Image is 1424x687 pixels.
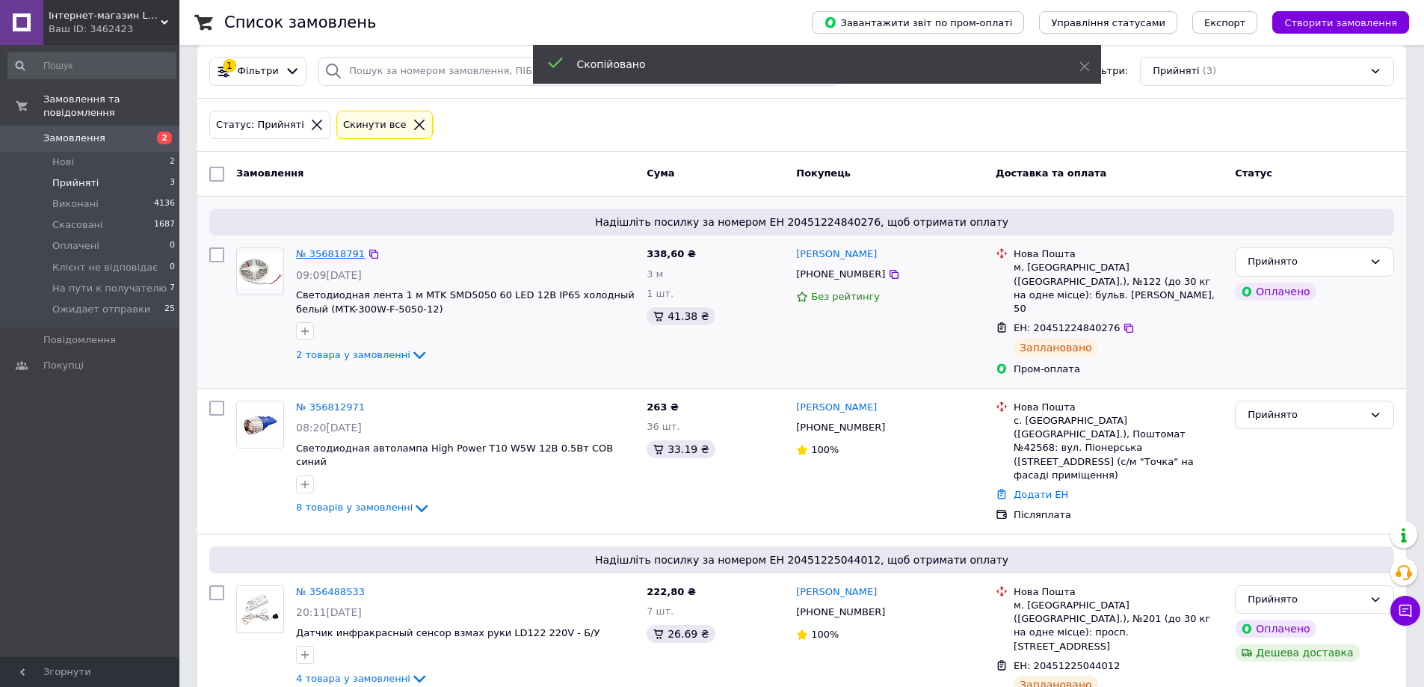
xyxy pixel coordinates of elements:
span: Cума [647,167,674,179]
div: Прийнято [1248,254,1363,270]
a: [PERSON_NAME] [796,401,877,415]
div: м. [GEOGRAPHIC_DATA] ([GEOGRAPHIC_DATA].), №122 (до 30 кг на одне місце): бульв. [PERSON_NAME], 50 [1014,261,1223,315]
span: Прийняті [1153,64,1199,78]
button: Чат з покупцем [1390,596,1420,626]
span: Управління статусами [1051,17,1165,28]
div: Скопійовано [577,57,1042,72]
div: Прийнято [1248,407,1363,423]
span: Замовлення [236,167,303,179]
span: Нові [52,155,74,169]
span: 7 [170,282,175,295]
div: Пром-оплата [1014,363,1223,376]
span: 2 [170,155,175,169]
span: 20:11[DATE] [296,606,362,618]
span: Замовлення [43,132,105,145]
input: Пошук [7,52,176,79]
span: Замовлення та повідомлення [43,93,179,120]
span: Надішліть посилку за номером ЕН 20451225044012, щоб отримати оплату [215,552,1388,567]
span: На пути к получателю [52,282,167,295]
a: [PERSON_NAME] [796,247,877,262]
img: Фото товару [237,254,283,289]
div: Прийнято [1248,592,1363,608]
a: 4 товара у замовленні [296,673,428,684]
span: (3) [1203,65,1216,76]
div: м. [GEOGRAPHIC_DATA] ([GEOGRAPHIC_DATA].), №201 (до 30 кг на одне місце): просп. [STREET_ADDRESS] [1014,599,1223,653]
span: Надішліть посилку за номером ЕН 20451224840276, щоб отримати оплату [215,215,1388,229]
button: Управління статусами [1039,11,1177,34]
div: Заплановано [1014,339,1098,357]
a: Датчик инфракрасный сенсор взмах руки LD122 220V - Б/У [296,627,600,638]
div: с. [GEOGRAPHIC_DATA] ([GEOGRAPHIC_DATA].), Поштомат №42568: вул. Піонерська ([STREET_ADDRESS] (с/... [1014,414,1223,482]
span: 09:09[DATE] [296,269,362,281]
span: Светодиодная лента 1 м MTK SMD5050 60 LED 12В IP65 холодный белый (MTK-300W-F-5050-12) [296,289,635,315]
a: [PERSON_NAME] [796,585,877,600]
div: Дешева доставка [1235,644,1359,662]
span: 2 [157,132,172,144]
div: 33.19 ₴ [647,440,715,458]
a: Створити замовлення [1257,16,1409,28]
a: Фото товару [236,585,284,633]
span: 25 [164,303,175,316]
div: Ваш ID: 3462423 [49,22,179,36]
span: 7 шт. [647,606,674,617]
span: Експорт [1204,17,1246,28]
div: Cкинути все [340,117,410,133]
div: 41.38 ₴ [647,307,715,325]
div: Статус: Прийняті [213,117,307,133]
span: Клієнт не відповідає [52,261,158,274]
span: 4136 [154,197,175,211]
div: [PHONE_NUMBER] [793,265,888,284]
span: 0 [170,239,175,253]
span: Покупці [43,359,84,372]
span: 222,80 ₴ [647,586,696,597]
span: 1 шт. [647,288,674,299]
span: Інтернет-магазин LEDUA [49,9,161,22]
div: [PHONE_NUMBER] [793,603,888,622]
span: Створити замовлення [1284,17,1397,28]
span: Оплачені [52,239,99,253]
span: 3 [170,176,175,190]
a: 2 товара у замовленні [296,349,428,360]
a: Фото товару [236,401,284,449]
a: № 356812971 [296,401,365,413]
div: Оплачено [1235,283,1316,301]
a: № 356818791 [296,248,365,259]
span: 100% [811,444,839,455]
span: 4 товара у замовленні [296,673,410,684]
span: Скасовані [52,218,103,232]
span: 8 товарів у замовленні [296,502,413,513]
span: ЕН: 20451225044012 [1014,660,1120,671]
div: 1 [223,59,236,73]
span: Прийняті [52,176,99,190]
span: 36 шт. [647,421,679,432]
img: Фото товару [237,592,283,627]
div: Оплачено [1235,620,1316,638]
button: Завантажити звіт по пром-оплаті [812,11,1024,34]
div: Нова Пошта [1014,401,1223,414]
span: 100% [811,629,839,640]
span: Фільтри [238,64,279,78]
div: [PHONE_NUMBER] [793,418,888,437]
button: Експорт [1192,11,1258,34]
a: № 356488533 [296,586,365,597]
span: 338,60 ₴ [647,248,696,259]
a: Светодиодная автолампа High Power T10 W5W 12В 0.5Вт COB синий [296,443,613,468]
span: Без рейтингу [811,291,880,302]
div: 26.69 ₴ [647,625,715,643]
h1: Список замовлень [224,13,376,31]
a: Фото товару [236,247,284,295]
span: Повідомлення [43,333,116,347]
span: Статус [1235,167,1272,179]
div: Нова Пошта [1014,247,1223,261]
span: ЕН: 20451224840276 [1014,322,1120,333]
span: Виконані [52,197,99,211]
span: Завантажити звіт по пром-оплаті [824,16,1012,29]
a: Додати ЕН [1014,489,1068,500]
span: 2 товара у замовленні [296,349,410,360]
a: 8 товарів у замовленні [296,502,431,513]
div: Післяплата [1014,508,1223,522]
span: Покупець [796,167,851,179]
span: 08:20[DATE] [296,422,362,434]
span: 263 ₴ [647,401,679,413]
